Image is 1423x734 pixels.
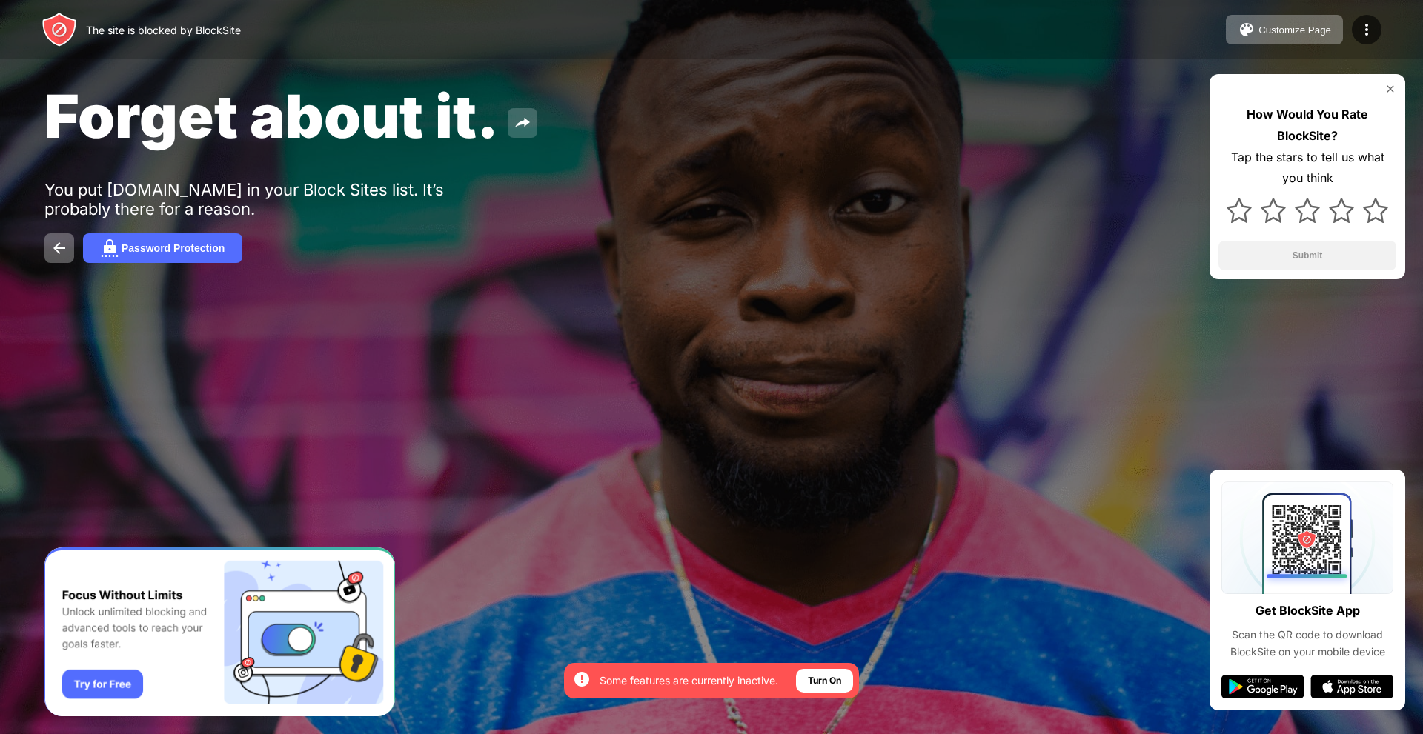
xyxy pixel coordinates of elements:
img: menu-icon.svg [1358,21,1376,39]
div: You put [DOMAIN_NAME] in your Block Sites list. It’s probably there for a reason. [44,180,502,218]
div: Customize Page [1258,24,1331,36]
img: star.svg [1261,198,1286,223]
button: Submit [1218,241,1396,270]
div: Scan the QR code to download BlockSite on your mobile device [1221,627,1393,660]
img: back.svg [50,239,68,257]
img: pallet.svg [1238,21,1256,39]
span: Forget about it. [44,80,499,152]
img: app-store.svg [1310,675,1393,698]
img: password.svg [101,239,119,257]
div: Password Protection [122,242,225,254]
div: How Would You Rate BlockSite? [1218,104,1396,147]
div: Tap the stars to tell us what you think [1218,147,1396,190]
button: Password Protection [83,233,242,263]
img: share.svg [514,114,531,132]
img: rate-us-close.svg [1384,83,1396,95]
button: Customize Page [1226,15,1343,44]
img: star.svg [1295,198,1320,223]
img: error-circle-white.svg [573,670,591,688]
div: The site is blocked by BlockSite [86,24,241,36]
img: header-logo.svg [42,12,77,47]
div: Some features are currently inactive. [600,673,778,688]
iframe: Banner [44,547,395,717]
img: google-play.svg [1221,675,1304,698]
div: Turn On [808,673,841,688]
div: Get BlockSite App [1256,600,1360,621]
img: star.svg [1363,198,1388,223]
img: star.svg [1227,198,1252,223]
img: qrcode.svg [1221,481,1393,594]
img: star.svg [1329,198,1354,223]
